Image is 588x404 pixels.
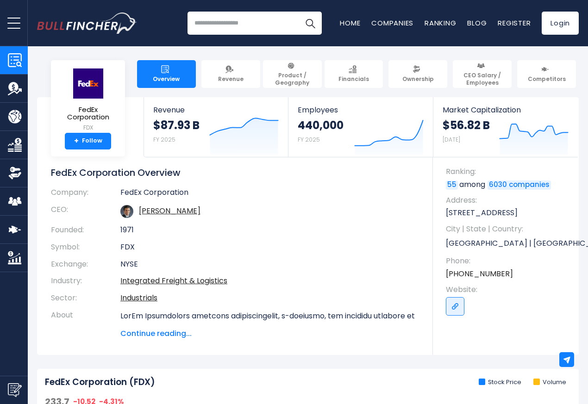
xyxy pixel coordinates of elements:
[120,328,419,339] span: Continue reading...
[51,290,120,307] th: Sector:
[298,136,320,143] small: FY 2025
[120,205,133,218] img: rajesh-subramaniam.jpg
[498,18,531,28] a: Register
[288,97,432,157] a: Employees 440,000 FY 2025
[446,236,569,250] p: [GEOGRAPHIC_DATA] | [GEOGRAPHIC_DATA] | US
[201,60,260,88] a: Revenue
[528,75,566,83] span: Competitors
[443,106,569,114] span: Market Capitalization
[51,273,120,290] th: Industry:
[153,106,279,114] span: Revenue
[446,208,569,218] p: [STREET_ADDRESS]
[457,72,507,86] span: CEO Salary / Employees
[51,201,120,222] th: CEO:
[446,195,569,205] span: Address:
[371,18,413,28] a: Companies
[299,12,322,35] button: Search
[37,12,137,34] a: Go to homepage
[137,60,196,88] a: Overview
[153,136,175,143] small: FY 2025
[446,256,569,266] span: Phone:
[263,60,322,88] a: Product / Geography
[446,167,569,177] span: Ranking:
[120,275,227,286] a: Integrated Freight & Logistics
[120,292,157,303] a: Industrials
[139,205,200,216] a: ceo
[51,222,120,239] th: Founded:
[446,297,464,316] a: Go to link
[144,97,288,157] a: Revenue $87.93 B FY 2025
[517,60,576,88] a: Competitors
[58,68,118,133] a: FedEx Corporation FDX
[267,72,318,86] span: Product / Geography
[425,18,456,28] a: Ranking
[37,12,137,34] img: Bullfincher logo
[443,136,460,143] small: [DATE]
[298,106,423,114] span: Employees
[58,106,118,121] span: FedEx Corporation
[51,239,120,256] th: Symbol:
[433,97,578,157] a: Market Capitalization $56.82 B [DATE]
[338,75,369,83] span: Financials
[51,256,120,273] th: Exchange:
[51,188,120,201] th: Company:
[8,166,22,180] img: Ownership
[153,118,200,132] strong: $87.93 B
[298,118,344,132] strong: 440,000
[325,60,383,88] a: Financials
[340,18,360,28] a: Home
[218,75,244,83] span: Revenue
[446,224,569,234] span: City | State | Country:
[453,60,512,88] a: CEO Salary / Employees
[446,180,458,190] a: 55
[479,379,521,386] li: Stock Price
[388,60,447,88] a: Ownership
[402,75,434,83] span: Ownership
[542,12,579,35] a: Login
[58,124,118,132] small: FDX
[443,118,490,132] strong: $56.82 B
[120,188,419,201] td: FedEx Corporation
[533,379,566,386] li: Volume
[446,180,569,190] p: among
[467,18,487,28] a: Blog
[446,285,569,295] span: Website:
[120,222,419,239] td: 1971
[74,137,79,145] strong: +
[446,269,513,279] a: [PHONE_NUMBER]
[153,75,180,83] span: Overview
[51,167,419,179] h1: FedEx Corporation Overview
[120,239,419,256] td: FDX
[488,180,551,190] a: 6030 companies
[120,256,419,273] td: NYSE
[65,133,111,149] a: +Follow
[45,377,155,388] h2: FedEx Corporation (FDX)
[51,307,120,339] th: About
